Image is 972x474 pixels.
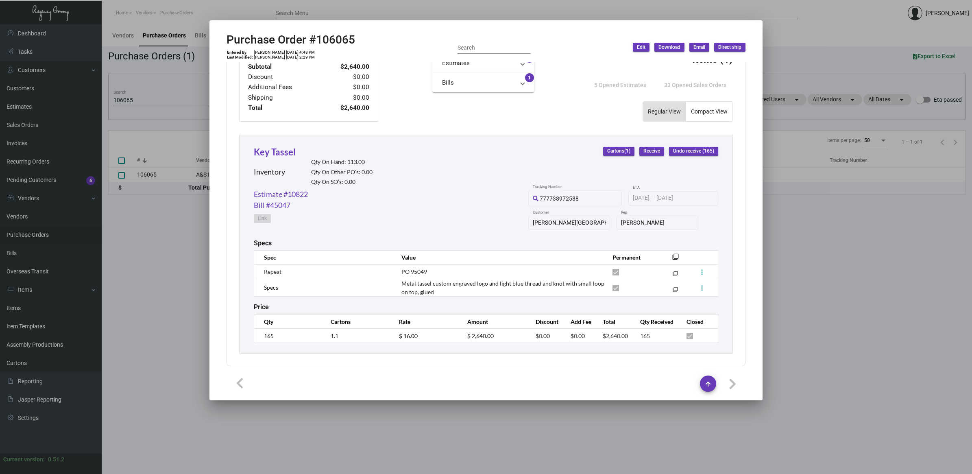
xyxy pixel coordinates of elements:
[248,82,321,92] td: Additional Fees
[311,169,373,176] h2: Qty On Other PO’s: 0.00
[624,149,630,154] span: (1)
[571,332,585,339] span: $0.00
[632,315,678,329] th: Qty Received
[633,195,649,201] input: Start date
[633,43,649,52] button: Edit
[651,195,655,201] span: –
[603,147,634,156] button: Cartons(1)
[48,455,64,464] div: 0.51.2
[248,103,321,113] td: Total
[693,44,705,51] span: Email
[321,103,370,113] td: $2,640.00
[540,195,579,202] span: 777738972588
[689,43,709,52] button: Email
[227,50,253,55] td: Entered By:
[264,268,281,275] span: Repeat
[536,332,550,339] span: $0.00
[718,44,741,51] span: Direct ship
[254,303,269,311] h2: Price
[248,72,321,82] td: Discount
[673,273,678,278] mat-icon: filter_none
[321,62,370,72] td: $2,640.00
[311,159,373,166] h2: Qty On Hand: 113.00
[678,315,718,329] th: Closed
[686,102,732,121] button: Compact View
[401,268,427,275] span: PO 95049
[643,148,660,155] span: Receive
[393,250,604,264] th: Value
[639,147,664,156] button: Receive
[637,44,645,51] span: Edit
[254,189,308,200] a: Estimate #10822
[248,62,321,72] td: Subtotal
[254,214,271,223] button: Link
[311,179,373,186] h2: Qty On SO’s: 0.00
[227,33,355,47] h2: Purchase Order #106065
[321,93,370,103] td: $0.00
[254,146,296,157] a: Key Tassel
[607,148,630,155] span: Cartons
[248,93,321,103] td: Shipping
[595,315,632,329] th: Total
[323,315,391,329] th: Cartons
[254,315,323,329] th: Qty
[442,78,514,87] mat-panel-title: Bills
[562,315,595,329] th: Add Fee
[664,82,726,88] span: 33 Opened Sales Orders
[714,43,745,52] button: Direct ship
[658,44,680,51] span: Download
[401,280,604,295] span: Metal tassel custom engraved logo and light blue thread and knot with small loop on top, glued
[672,256,679,262] mat-icon: filter_none
[594,82,646,88] span: 5 Opened Estimates
[432,53,534,73] mat-expansion-panel-header: Estimates
[640,332,650,339] span: 165
[673,148,714,155] span: Undo receive (165)
[527,315,562,329] th: Discount
[643,102,686,121] button: Regular View
[321,72,370,82] td: $0.00
[253,50,315,55] td: [PERSON_NAME] [DATE] 4:48 PM
[254,239,272,247] h2: Specs
[227,55,253,60] td: Last Modified:
[459,315,527,329] th: Amount
[669,147,718,156] button: Undo receive (165)
[391,315,459,329] th: Rate
[254,168,285,177] h2: Inventory
[3,455,45,464] div: Current version:
[654,43,684,52] button: Download
[432,73,534,92] mat-expansion-panel-header: Bills
[673,288,678,294] mat-icon: filter_none
[258,215,267,222] span: Link
[656,195,695,201] input: End date
[603,332,628,339] span: $2,640.00
[442,59,514,68] mat-panel-title: Estimates
[588,78,653,92] button: 5 Opened Estimates
[658,78,733,92] button: 33 Opened Sales Orders
[264,284,278,291] span: Specs
[253,55,315,60] td: [PERSON_NAME] [DATE] 2:29 PM
[321,82,370,92] td: $0.00
[604,250,660,264] th: Permanent
[254,200,290,211] a: Bill #45047
[254,250,393,264] th: Spec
